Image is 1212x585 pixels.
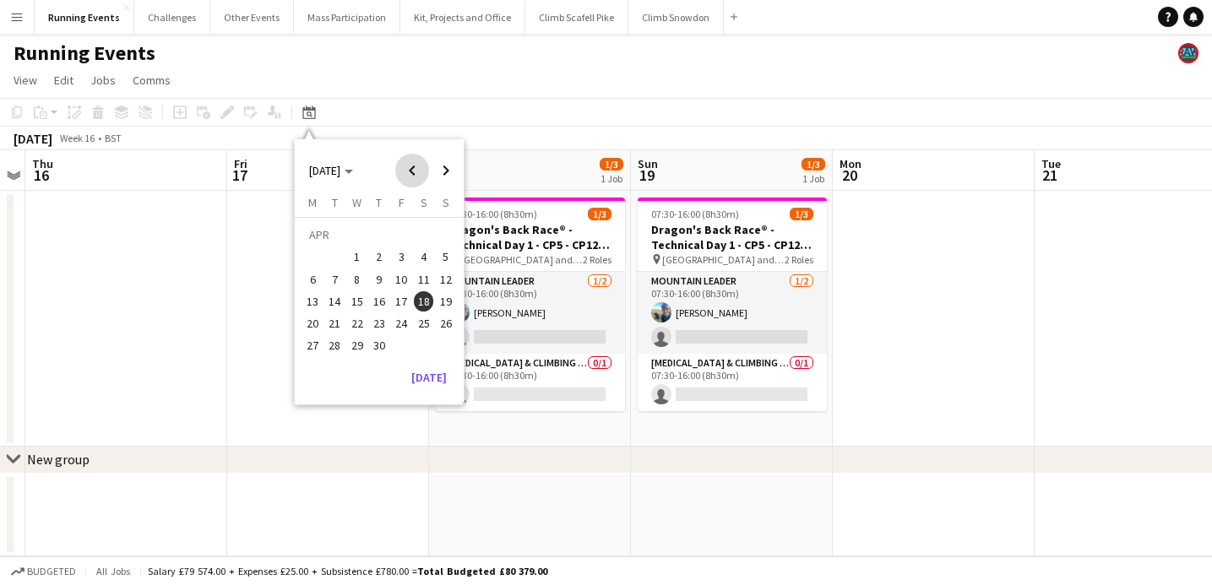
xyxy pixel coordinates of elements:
[414,313,434,333] span: 25
[14,130,52,147] div: [DATE]
[376,195,382,210] span: T
[435,312,457,334] button: 26-04-2026
[346,312,368,334] button: 22-04-2026
[391,313,411,333] span: 24
[435,290,457,312] button: 19-04-2026
[347,247,367,268] span: 1
[346,290,368,312] button: 15-04-2026
[47,69,80,91] a: Edit
[27,451,90,468] div: New group
[600,158,623,171] span: 1/3
[210,1,294,34] button: Other Events
[412,268,434,290] button: 11-04-2026
[1041,156,1061,171] span: Tue
[429,154,463,187] button: Next month
[802,172,824,185] div: 1 Job
[436,272,625,354] app-card-role: Mountain Leader1/207:30-16:00 (8h30m)[PERSON_NAME]
[837,165,861,185] span: 20
[395,154,429,187] button: Previous month
[583,253,611,266] span: 2 Roles
[302,312,323,334] button: 20-04-2026
[436,198,625,411] app-job-card: 07:30-16:00 (8h30m)1/3Dragon's Back Race® - Technical Day 1 - CP5 - CP12 - Tryfan/Glyderau and Cr...
[302,290,323,312] button: 13-04-2026
[133,73,171,88] span: Comms
[436,313,456,333] span: 26
[325,269,345,290] span: 7
[346,246,368,268] button: 01-04-2026
[391,291,411,311] span: 17
[302,269,323,290] span: 6
[412,312,434,334] button: 25-04-2026
[436,222,625,252] h3: Dragon's Back Race® - Technical Day 1 - CP5 - CP12 - Tryfan/Glyderau and Crib Goch/Yr Wyddfa - T2...
[302,336,323,356] span: 27
[635,165,658,185] span: 19
[7,69,44,91] a: View
[785,253,813,266] span: 2 Roles
[651,208,739,220] span: 07:30-16:00 (8h30m)
[369,291,389,311] span: 16
[790,208,813,220] span: 1/3
[30,165,53,185] span: 16
[346,268,368,290] button: 08-04-2026
[405,364,454,391] button: [DATE]
[460,253,583,266] span: [GEOGRAPHIC_DATA] and [GEOGRAPHIC_DATA]
[323,268,345,290] button: 07-04-2026
[802,158,825,171] span: 1/3
[8,562,79,581] button: Budgeted
[436,354,625,411] app-card-role: [MEDICAL_DATA] & Climbing Instructor0/107:30-16:00 (8h30m)
[436,247,456,268] span: 5
[32,156,53,171] span: Thu
[369,269,389,290] span: 9
[525,1,628,34] button: Climb Scafell Pike
[325,313,345,333] span: 21
[93,565,133,577] span: All jobs
[436,291,456,311] span: 19
[390,290,412,312] button: 17-04-2026
[662,253,785,266] span: [GEOGRAPHIC_DATA] and [GEOGRAPHIC_DATA]
[1178,43,1198,63] app-user-avatar: Staff RAW Adventures
[368,334,390,356] button: 30-04-2026
[400,1,525,34] button: Kit, Projects and Office
[308,195,317,210] span: M
[302,224,457,246] td: APR
[302,155,360,186] button: Choose month and year
[638,272,827,354] app-card-role: Mountain Leader1/207:30-16:00 (8h30m)[PERSON_NAME]
[368,246,390,268] button: 02-04-2026
[390,268,412,290] button: 10-04-2026
[302,313,323,333] span: 20
[302,291,323,311] span: 13
[294,1,400,34] button: Mass Participation
[325,336,345,356] span: 28
[332,195,338,210] span: T
[14,73,37,88] span: View
[414,291,434,311] span: 18
[369,247,389,268] span: 2
[346,334,368,356] button: 29-04-2026
[414,269,434,290] span: 11
[234,156,247,171] span: Fri
[390,312,412,334] button: 24-04-2026
[302,268,323,290] button: 06-04-2026
[309,163,340,178] span: [DATE]
[323,312,345,334] button: 21-04-2026
[391,269,411,290] span: 10
[628,1,724,34] button: Climb Snowdon
[638,354,827,411] app-card-role: [MEDICAL_DATA] & Climbing Instructor0/107:30-16:00 (8h30m)
[1039,165,1061,185] span: 21
[323,290,345,312] button: 14-04-2026
[27,566,76,577] span: Budgeted
[421,195,427,210] span: S
[412,246,434,268] button: 04-04-2026
[347,291,367,311] span: 15
[638,222,827,252] h3: Dragon's Back Race® - Technical Day 1 - CP5 - CP12 - Tryfan/Glyderau and Crib Goch/Yr Wyddfa - T2...
[436,269,456,290] span: 12
[399,195,405,210] span: F
[35,1,134,34] button: Running Events
[417,565,547,577] span: Total Budgeted £80 379.00
[391,247,411,268] span: 3
[323,334,345,356] button: 28-04-2026
[126,69,177,91] a: Comms
[390,246,412,268] button: 03-04-2026
[368,312,390,334] button: 23-04-2026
